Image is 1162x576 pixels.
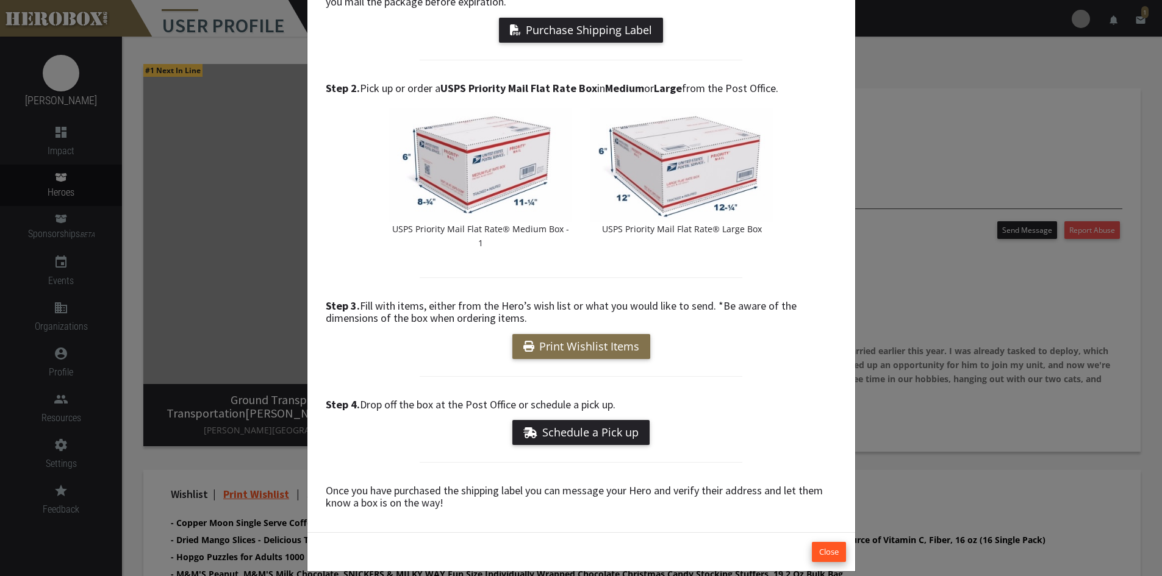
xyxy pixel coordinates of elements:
[326,300,837,324] h4: Fill with items, either from the Hero’s wish list or what you would like to send. *Be aware of th...
[389,108,572,222] img: USPS_MediumFlatRateBox1.jpeg
[605,81,644,95] b: Medium
[326,399,837,411] h4: Drop off the box at the Post Office or schedule a pick up.
[654,81,682,95] b: Large
[326,299,360,313] b: Step 3.
[590,222,773,236] p: USPS Priority Mail Flat Rate® Large Box
[499,18,663,43] button: Purchase Shipping Label
[590,108,773,222] img: USPS_LargeFlatRateBox.jpeg
[440,81,597,95] b: USPS Priority Mail Flat Rate Box
[590,108,773,236] a: USPS Priority Mail Flat Rate® Large Box
[812,542,846,562] button: Close
[512,420,650,445] a: Schedule a Pick up
[326,81,360,95] b: Step 2.
[389,222,572,250] p: USPS Priority Mail Flat Rate® Medium Box - 1
[326,82,837,94] h4: Pick up or order a in or from the Post Office.
[389,108,572,250] a: USPS Priority Mail Flat Rate® Medium Box - 1
[512,334,650,359] a: Print Wishlist Items
[326,485,837,509] h4: Once you have purchased the shipping label you can message your Hero and verify their address and...
[326,397,360,411] b: Step 4.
